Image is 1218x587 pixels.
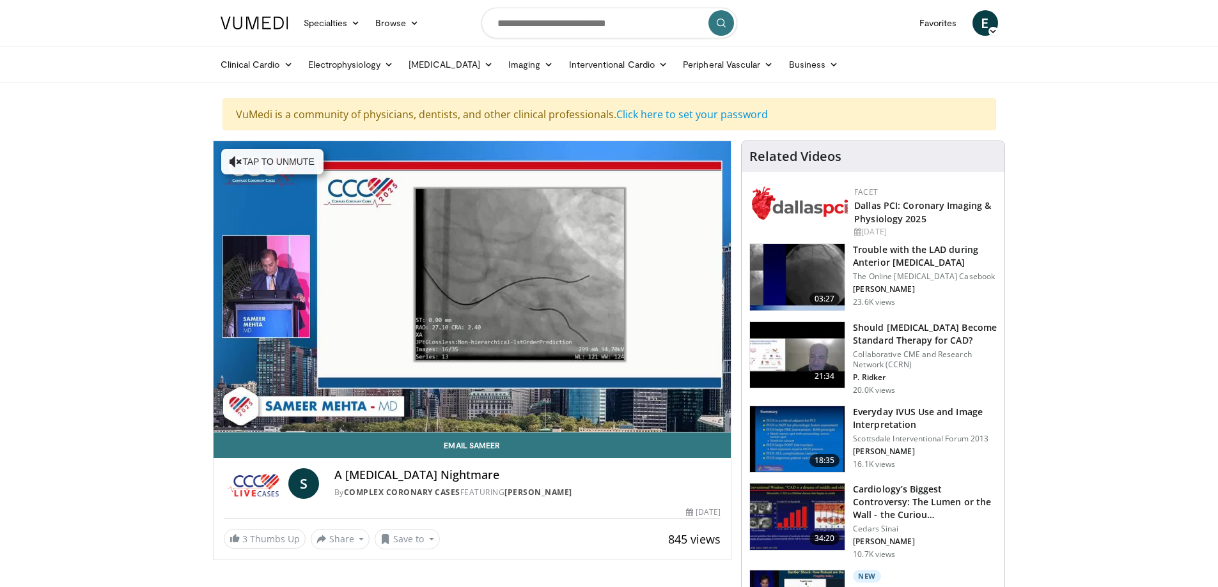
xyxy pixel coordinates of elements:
[853,271,997,282] p: The Online [MEDICAL_DATA] Casebook
[853,459,895,469] p: 16.1K views
[214,141,731,432] video-js: Video Player
[221,17,288,29] img: VuMedi Logo
[288,468,319,499] a: S
[853,385,895,395] p: 20.0K views
[242,533,247,545] span: 3
[668,531,721,547] span: 845 views
[301,52,401,77] a: Electrophysiology
[504,487,572,498] a: [PERSON_NAME]
[809,293,840,305] span: 03:27
[481,8,737,38] input: Search topics, interventions
[854,187,878,197] a: FACET
[675,52,781,77] a: Peripheral Vascular
[616,107,768,121] a: Click here to set your password
[344,487,460,498] a: Complex Coronary Cases
[853,570,881,583] p: New
[749,321,997,395] a: 21:34 Should [MEDICAL_DATA] Become Standard Therapy for CAD? Collaborative CME and Research Netwo...
[750,406,845,473] img: dTBemQywLidgNXR34xMDoxOjA4MTsiGN.150x105_q85_crop-smart_upscale.jpg
[853,434,997,444] p: Scottsdale Interventional Forum 2013
[809,532,840,545] span: 34:20
[853,243,997,269] h3: Trouble with the LAD during Anterior [MEDICAL_DATA]
[749,406,997,473] a: 18:35 Everyday IVUS Use and Image Interpretation Scottsdale Interventional Forum 2013 [PERSON_NAM...
[375,529,440,549] button: Save to
[750,484,845,550] img: d453240d-5894-4336-be61-abca2891f366.150x105_q85_crop-smart_upscale.jpg
[853,372,997,383] p: P. Ridker
[781,52,847,77] a: Business
[853,284,997,294] p: [PERSON_NAME]
[296,10,368,36] a: Specialties
[401,52,501,77] a: [MEDICAL_DATA]
[311,529,370,549] button: Share
[853,406,997,431] h3: Everyday IVUS Use and Image Interpretation
[224,529,306,549] a: 3 Thumbs Up
[809,454,840,467] span: 18:35
[972,10,998,36] a: E
[750,244,845,310] img: ABqa63mjaT9QMpl35hMDoxOmtxO3TYNt_2.150x105_q85_crop-smart_upscale.jpg
[334,468,721,482] h4: A [MEDICAL_DATA] Nightmare
[221,149,324,174] button: Tap to unmute
[224,468,283,499] img: Complex Coronary Cases
[853,321,997,347] h3: Should [MEDICAL_DATA] Become Standard Therapy for CAD?
[213,52,301,77] a: Clinical Cardio
[749,243,997,311] a: 03:27 Trouble with the LAD during Anterior [MEDICAL_DATA] The Online [MEDICAL_DATA] Casebook [PER...
[853,349,997,370] p: Collaborative CME and Research Network (CCRN)
[853,483,997,521] h3: Cardiology’s Biggest Controversy: The Lumen or the Wall - the Curiou…
[214,432,731,458] a: Email Sameer
[853,549,895,560] p: 10.7K views
[853,537,997,547] p: [PERSON_NAME]
[561,52,676,77] a: Interventional Cardio
[749,483,997,560] a: 34:20 Cardiology’s Biggest Controversy: The Lumen or the Wall - the Curiou… Cedars Sinai [PERSON_...
[809,370,840,383] span: 21:34
[854,199,991,225] a: Dallas PCI: Coronary Imaging & Physiology 2025
[752,187,848,220] img: 939357b5-304e-4393-95de-08c51a3c5e2a.png.150x105_q85_autocrop_double_scale_upscale_version-0.2.png
[686,507,721,518] div: [DATE]
[853,524,997,534] p: Cedars Sinai
[223,98,996,130] div: VuMedi is a community of physicians, dentists, and other clinical professionals.
[853,446,997,457] p: [PERSON_NAME]
[501,52,561,77] a: Imaging
[750,322,845,388] img: eb63832d-2f75-457d-8c1a-bbdc90eb409c.150x105_q85_crop-smart_upscale.jpg
[334,487,721,498] div: By FEATURING
[368,10,426,36] a: Browse
[749,149,841,164] h4: Related Videos
[854,226,994,238] div: [DATE]
[912,10,965,36] a: Favorites
[853,297,895,307] p: 23.6K views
